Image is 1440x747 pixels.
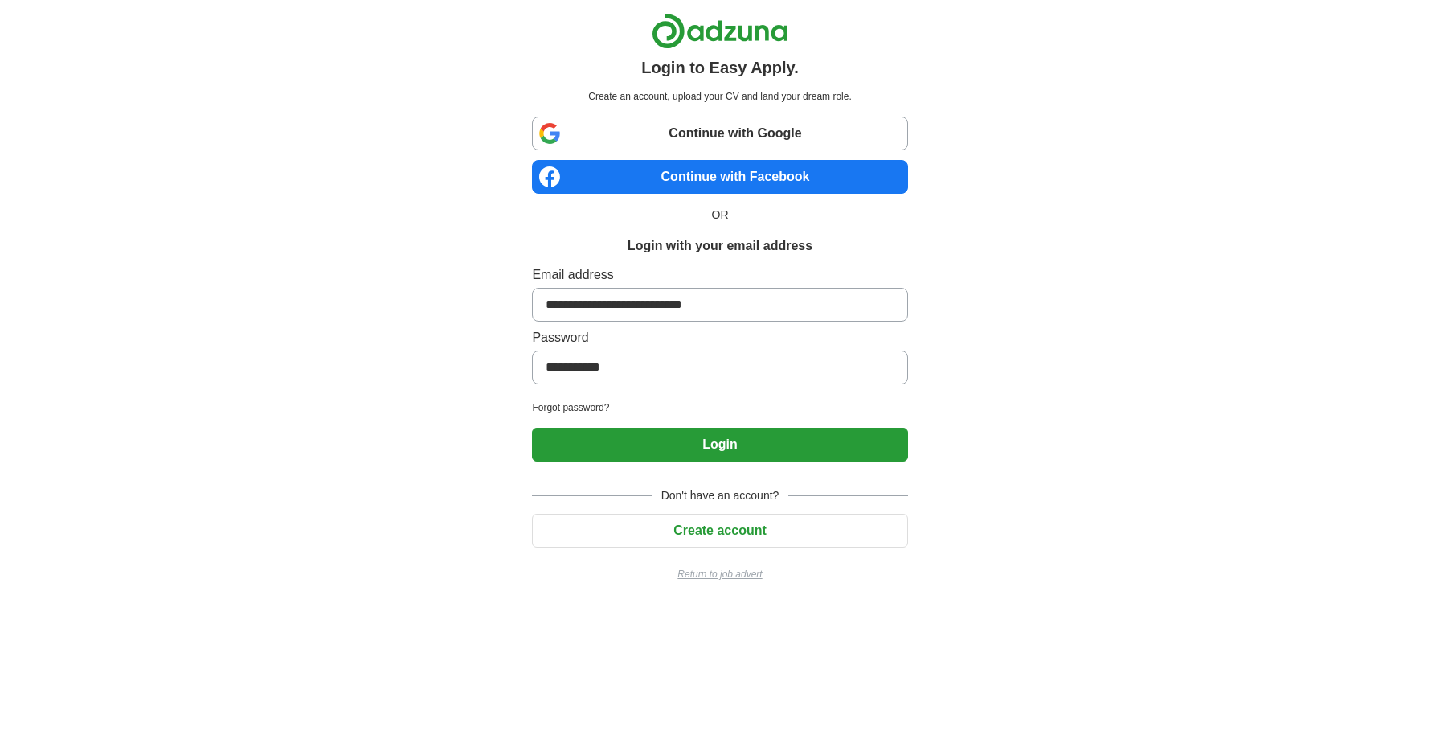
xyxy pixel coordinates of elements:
[532,567,907,581] a: Return to job advert
[641,55,799,80] h1: Login to Easy Apply.
[532,160,907,194] a: Continue with Facebook
[535,89,904,104] p: Create an account, upload your CV and land your dream role.
[652,487,789,504] span: Don't have an account?
[532,400,907,415] a: Forgot password?
[652,13,788,49] img: Adzuna logo
[532,523,907,537] a: Create account
[532,328,907,347] label: Password
[532,265,907,285] label: Email address
[702,207,738,224] span: OR
[532,514,907,548] button: Create account
[532,117,907,150] a: Continue with Google
[532,428,907,462] button: Login
[628,236,812,256] h1: Login with your email address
